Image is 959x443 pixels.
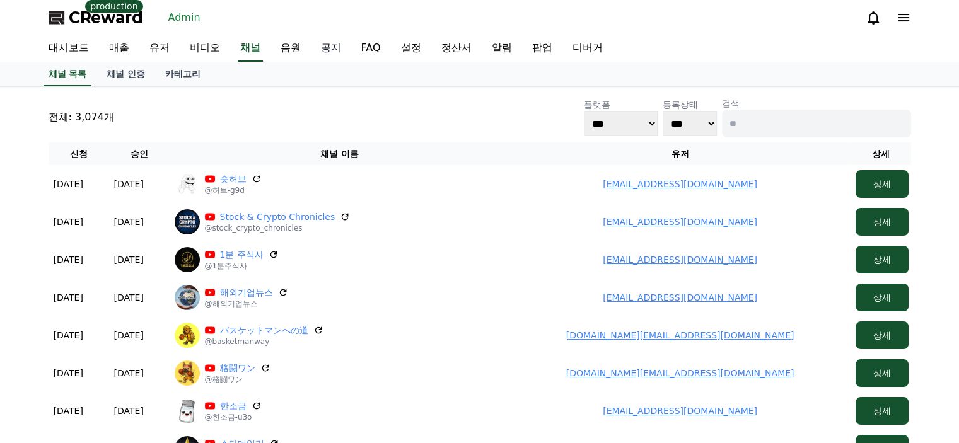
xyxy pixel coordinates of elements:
p: @格闘ワン [205,374,270,384]
p: @해외기업뉴스 [205,299,288,309]
a: 비디오 [180,35,230,62]
a: 1분 주식사 [220,248,264,261]
p: [DATE] [114,253,144,266]
a: Stock & Crypto Chronicles [220,210,335,223]
img: 숏허브 [175,171,200,197]
p: 전체: 3,074개 [49,110,114,125]
a: 알림 [482,35,522,62]
a: 상세 [856,406,909,416]
p: [DATE] [114,329,144,342]
a: 공지 [311,35,351,62]
a: 유저 [139,35,180,62]
img: 해외기업뉴스 [175,285,200,310]
img: 格闘ワン [175,360,200,386]
p: 검색 [722,97,911,110]
a: 채널 인증 [96,62,155,86]
a: 카테고리 [155,62,211,86]
a: バスケットマンへの道 [220,324,308,337]
p: [DATE] [54,291,83,304]
button: 상세 [856,359,909,387]
span: Settings [187,372,218,383]
a: 상세 [856,330,909,340]
p: [DATE] [54,367,83,379]
th: 유저 [510,142,851,165]
p: [DATE] [54,216,83,228]
button: 상세 [856,321,909,349]
p: [DATE] [114,367,144,379]
a: [DOMAIN_NAME][EMAIL_ADDRESS][DOMAIN_NAME] [566,368,794,378]
p: @허브-g9d [205,185,262,195]
p: [DATE] [114,216,144,228]
a: 음원 [270,35,311,62]
th: 상세 [851,142,911,165]
a: [EMAIL_ADDRESS][DOMAIN_NAME] [603,292,757,302]
a: 格闘ワン [220,362,255,374]
th: 신청 [49,142,109,165]
a: Messages [83,354,163,385]
span: CReward [69,8,143,28]
img: 1분 주식사 [175,247,200,272]
p: [DATE] [54,178,83,190]
a: [EMAIL_ADDRESS][DOMAIN_NAME] [603,406,757,416]
th: 승인 [109,142,170,165]
p: @한소금-u3o [205,412,262,422]
a: 매출 [99,35,139,62]
a: 상세 [856,179,909,189]
img: Stock & Crypto Chronicles [175,209,200,234]
a: CReward [49,8,143,28]
a: 한소금 [220,400,247,412]
p: 등록상태 [663,98,717,111]
a: FAQ [351,35,391,62]
a: Home [4,354,83,385]
a: [EMAIL_ADDRESS][DOMAIN_NAME] [603,255,757,265]
span: Home [32,372,54,383]
a: 설정 [391,35,431,62]
p: @basketmanway [205,337,323,347]
button: 상세 [856,246,909,273]
button: 상세 [856,397,909,425]
a: 채널 [238,35,263,62]
a: 해외기업뉴스 [220,286,273,299]
p: @1분주식사 [205,261,279,271]
img: 한소금 [175,398,200,423]
a: 대시보드 [38,35,99,62]
button: 상세 [856,208,909,236]
a: [EMAIL_ADDRESS][DOMAIN_NAME] [603,179,757,189]
th: 채널 이름 [170,142,510,165]
a: 정산서 [431,35,482,62]
p: 플랫폼 [584,98,658,111]
a: 채널 목록 [44,62,92,86]
p: @stock_crypto_chronicles [205,223,351,233]
span: Messages [105,373,142,383]
p: [DATE] [54,253,83,266]
a: [DOMAIN_NAME][EMAIL_ADDRESS][DOMAIN_NAME] [566,330,794,340]
a: Settings [163,354,242,385]
p: [DATE] [114,405,144,417]
a: 숏허브 [220,173,247,185]
button: 상세 [856,284,909,311]
a: 상세 [856,217,909,227]
a: Admin [163,8,206,28]
a: 디버거 [562,35,613,62]
p: [DATE] [54,405,83,417]
a: 팝업 [522,35,562,62]
a: 상세 [856,368,909,378]
p: [DATE] [114,178,144,190]
p: [DATE] [54,329,83,342]
p: [DATE] [114,291,144,304]
a: 상세 [856,255,909,265]
button: 상세 [856,170,909,198]
a: [EMAIL_ADDRESS][DOMAIN_NAME] [603,217,757,227]
img: バスケットマンへの道 [175,323,200,348]
a: 상세 [856,292,909,302]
